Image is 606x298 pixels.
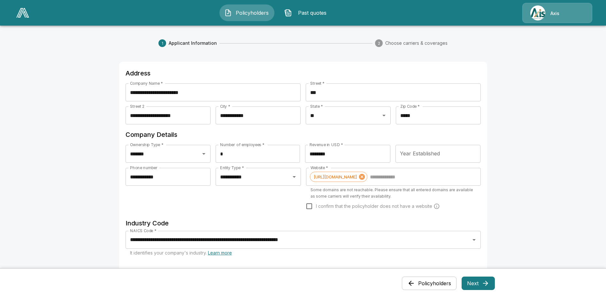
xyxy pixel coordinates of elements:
[284,9,292,17] img: Past quotes Icon
[530,5,545,20] img: Agency Icon
[130,165,157,170] label: Phone number
[130,142,163,147] label: Ownership Type *
[220,104,230,109] label: City *
[402,277,456,290] button: Policyholders
[310,142,343,147] label: Revenue in USD *
[169,40,217,46] span: Applicant Information
[316,203,432,209] span: I confirm that the policyholder does not have a website
[126,68,481,78] h6: Address
[310,172,367,182] div: [URL][DOMAIN_NAME]
[130,250,232,255] span: It identifies your company's industry.
[16,8,29,18] img: AA Logo
[161,41,163,46] text: 1
[311,165,328,170] label: Website *
[470,235,479,244] button: Open
[311,187,476,200] p: Some domains are not reachable. Please ensure that all entered domains are available as some carr...
[522,3,592,23] a: Agency IconAxis
[378,41,380,46] text: 2
[433,203,440,209] svg: Carriers run a cyber security scan on the policyholders' websites. Please enter a website wheneve...
[310,104,323,109] label: State *
[280,4,334,21] button: Past quotes IconPast quotes
[290,172,299,181] button: Open
[234,9,270,17] span: Policyholders
[462,277,495,290] button: Next
[219,4,274,21] button: Policyholders IconPolicyholders
[385,40,448,46] span: Choose carriers & coverages
[310,81,325,86] label: Street *
[380,111,388,120] button: Open
[550,10,559,17] p: Axis
[224,9,232,17] img: Policyholders Icon
[126,267,481,277] h6: Engaged Industry
[400,104,420,109] label: Zip Code *
[199,149,208,158] button: Open
[295,9,330,17] span: Past quotes
[310,173,360,181] span: [URL][DOMAIN_NAME]
[126,218,481,228] h6: Industry Code
[130,81,163,86] label: Company Name *
[208,250,232,255] a: Learn more
[130,104,144,109] label: Street 2
[126,129,481,140] h6: Company Details
[220,142,265,147] label: Number of employees *
[130,228,157,233] label: NAICS Code *
[220,165,244,170] label: Entity Type *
